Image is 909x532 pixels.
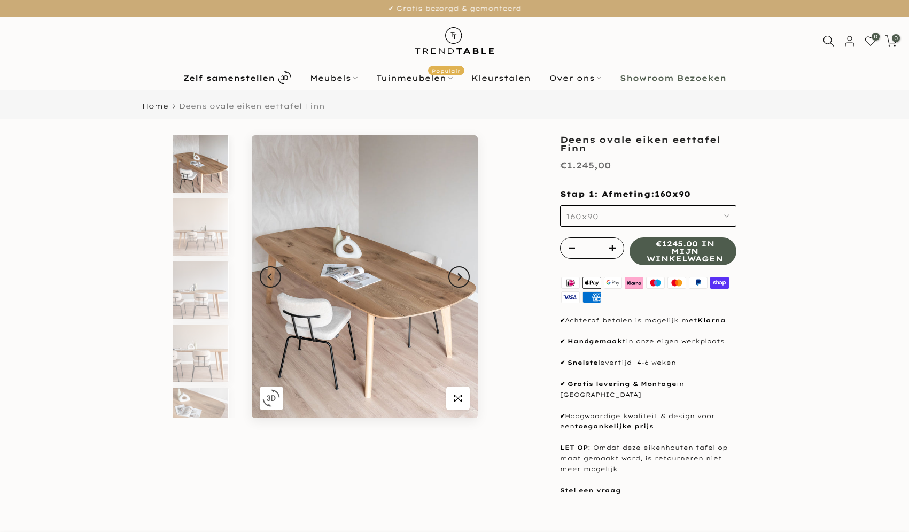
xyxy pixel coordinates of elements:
[462,72,540,84] a: Kleurstalen
[655,189,690,200] span: 160x90
[687,276,709,290] img: paypal
[568,359,598,366] strong: Snelste
[709,276,730,290] img: shopify pay
[173,325,228,382] img: eettafel deens ovaal eikenhout Finn detail 1
[624,276,645,290] img: klarna
[560,487,621,494] a: Stel een vraag
[408,17,501,65] img: trend-table
[142,103,168,110] a: Home
[174,68,300,87] a: Zelf samenstellen
[568,337,626,345] strong: Handgemaakt
[560,444,588,451] strong: LET OP
[666,276,688,290] img: master
[574,422,654,430] strong: toegankelijke prijs
[560,336,736,347] p: in onze eigen werkplaats
[448,266,470,288] button: Next
[173,135,228,193] img: eettafel deens ovaal eikenhout Finn
[892,34,900,42] span: 0
[647,240,723,263] span: €1245.00 in mijn winkelwagen
[872,33,880,41] span: 0
[260,266,281,288] button: Previous
[560,135,736,152] h1: Deens ovale eiken eettafel Finn
[697,317,726,324] strong: Klarna
[560,189,690,199] span: Stap 1: Afmeting:
[865,35,876,47] a: 0
[560,411,736,433] p: Hoogwaardige kwaliteit & design voor een .
[173,261,228,319] img: eettafel deens ovaal eikenhout Finn zijkant
[560,359,565,366] strong: ✔
[602,276,624,290] img: google pay
[620,74,726,82] b: Showroom Bezoeken
[13,3,896,14] p: ✔ Gratis bezorgd & gemonteerd
[262,389,280,407] img: 3D_icon.svg
[560,337,565,345] strong: ✔
[183,74,275,82] b: Zelf samenstellen
[540,72,610,84] a: Over ons
[645,276,666,290] img: maestro
[367,72,462,84] a: TuinmeubelenPopulair
[560,290,581,305] img: visa
[885,35,897,47] a: 0
[560,276,581,290] img: ideal
[560,380,565,388] strong: ✔
[173,388,228,445] img: eettafel deens ovaal eikenhout Finn detail
[560,443,736,474] p: : Omdat deze eikenhouten tafel op maat gemaakt word, is retourneren niet meer mogelijk.
[560,358,736,368] p: levertijd 4-6 weken
[581,276,602,290] img: apple pay
[566,212,599,221] span: 160x90
[581,290,602,305] img: american express
[560,317,565,324] strong: ✔
[560,412,565,420] strong: ✔
[173,198,228,256] img: eettafel deens ovaal eikenhout Finn voorkant
[179,102,325,110] span: Deens ovale eiken eettafel Finn
[560,205,736,227] button: 160x90
[630,237,736,265] button: €1245.00 in mijn winkelwagen
[560,379,736,400] p: in [GEOGRAPHIC_DATA]
[252,135,478,418] img: eettafel deens ovaal eikenhout Finn
[560,315,736,326] p: Achteraf betalen is mogelijk met
[1,477,55,531] iframe: toggle-frame
[300,72,367,84] a: Meubels
[428,66,464,75] span: Populair
[560,158,611,173] div: €1.245,00
[610,72,735,84] a: Showroom Bezoeken
[568,380,677,388] strong: Gratis levering & Montage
